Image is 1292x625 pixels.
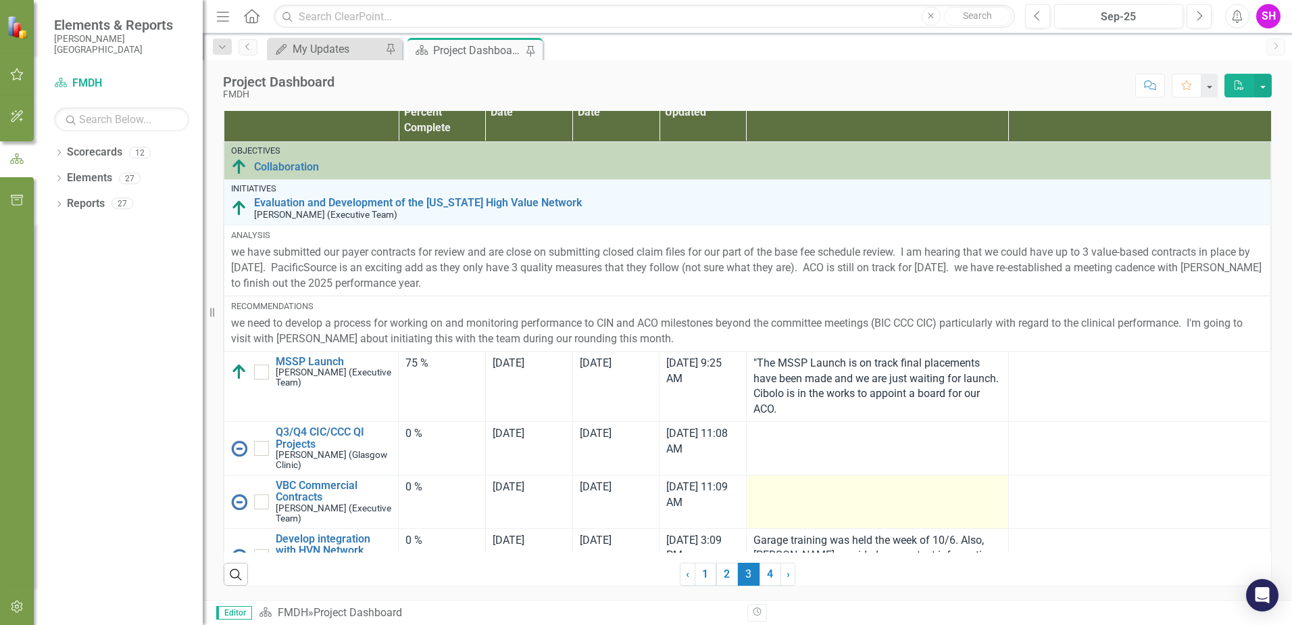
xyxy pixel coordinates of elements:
td: Double-Click to Edit [485,422,572,476]
td: Double-Click to Edit Right Click for Context Menu [224,141,1271,179]
p: we need to develop a process for working on and monitoring performance to CIN and ACO milestones ... [231,316,1264,347]
div: 27 [111,198,133,210]
a: Q3/Q4 CIC/CCC QI Projects [276,426,391,450]
a: 2 [716,563,738,586]
span: ‹ [686,568,689,580]
div: 27 [119,172,141,184]
td: Double-Click to Edit [1008,475,1270,528]
div: Project Dashboard [433,42,522,59]
td: Double-Click to Edit [572,422,660,476]
div: Project Dashboard [314,606,402,619]
div: [DATE] 9:25 AM [666,356,739,387]
td: Double-Click to Edit [1008,351,1270,421]
p: "The MSSP Launch is on track final placements have been made and we are just waiting for launch. ... [753,356,1001,417]
td: Double-Click to Edit [1008,422,1270,476]
img: No Information [231,440,247,457]
button: Search [944,7,1012,26]
a: Scorecards [67,145,122,160]
img: No Information [231,549,247,565]
small: [PERSON_NAME] (Executive Team) [254,210,397,220]
td: Double-Click to Edit Right Click for Context Menu [224,475,399,528]
td: Double-Click to Edit [572,528,660,599]
a: FMDH [54,76,189,91]
td: Double-Click to Edit [572,475,660,528]
img: ClearPoint Strategy [5,14,31,40]
p: Garage training was held the week of 10/6. Also, [PERSON_NAME] provided our contact information f... [753,533,1001,595]
img: Above Target [231,159,247,175]
div: 75 % [405,356,478,371]
a: VBC Commercial Contracts [276,480,391,503]
span: [DATE] [493,480,524,493]
td: Double-Click to Edit [485,475,572,528]
span: [DATE] [580,534,612,547]
button: SH [1256,4,1281,28]
td: Double-Click to Edit [399,475,486,528]
a: MSSP Launch [276,356,391,368]
td: Double-Click to Edit [746,422,1008,476]
a: Evaluation and Development of the [US_STATE] High Value Network [254,197,1264,209]
td: Double-Click to Edit [399,528,486,599]
td: Double-Click to Edit [746,351,1008,421]
div: 12 [129,147,151,158]
div: Project Dashboard [223,74,334,89]
td: Double-Click to Edit [1008,528,1270,599]
div: Analysis [231,229,1264,241]
div: 0 % [405,533,478,549]
span: 3 [738,563,760,586]
div: Initiatives [231,184,1264,193]
div: My Updates [293,41,382,57]
p: we have submitted our payer contracts for review and are close on submitting closed claim files f... [231,245,1264,292]
span: [DATE] [580,427,612,440]
div: 0 % [405,426,478,442]
span: › [787,568,790,580]
div: » [259,605,737,621]
span: Editor [216,606,252,620]
a: Reports [67,196,105,212]
input: Search Below... [54,108,189,131]
img: Above Target [231,364,247,380]
div: Sep-25 [1059,9,1178,25]
td: Double-Click to Edit [572,351,660,421]
a: Develop integration with HVN Network Technology [276,533,391,569]
td: Double-Click to Edit [224,296,1271,351]
td: Double-Click to Edit [224,225,1271,296]
div: [DATE] 11:08 AM [666,426,739,457]
td: Double-Click to Edit Right Click for Context Menu [224,422,399,476]
img: No Information [231,494,247,510]
div: [DATE] 3:09 PM [666,533,739,564]
td: Double-Click to Edit [399,351,486,421]
a: FMDH [278,606,308,619]
a: 4 [760,563,781,586]
a: Collaboration [254,161,1264,173]
span: Elements & Reports [54,17,189,33]
div: Objectives [231,146,1264,156]
div: [DATE] 11:09 AM [666,480,739,511]
td: Double-Click to Edit [485,351,572,421]
span: [DATE] [493,427,524,440]
td: Double-Click to Edit [485,528,572,599]
td: Double-Click to Edit Right Click for Context Menu [224,179,1271,225]
small: [PERSON_NAME] (Glasgow Clinic) [276,450,391,470]
a: 1 [695,563,716,586]
td: Double-Click to Edit Right Click for Context Menu [224,351,399,421]
small: [PERSON_NAME] (Executive Team) [276,367,391,388]
small: [PERSON_NAME] (Executive Team) [276,503,391,524]
td: Double-Click to Edit Right Click for Context Menu [224,528,399,599]
span: [DATE] [580,356,612,369]
img: Above Target [231,200,247,216]
div: Open Intercom Messenger [1246,579,1278,611]
button: Sep-25 [1054,4,1183,28]
span: Search [963,10,992,21]
small: [PERSON_NAME][GEOGRAPHIC_DATA] [54,33,189,55]
div: FMDH [223,89,334,99]
span: [DATE] [493,356,524,369]
td: Double-Click to Edit [746,528,1008,599]
td: Double-Click to Edit [399,422,486,476]
a: Elements [67,170,112,186]
td: Double-Click to Edit [746,475,1008,528]
a: My Updates [270,41,382,57]
div: Recommendations [231,300,1264,312]
span: [DATE] [580,480,612,493]
input: Search ClearPoint... [274,5,1015,28]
